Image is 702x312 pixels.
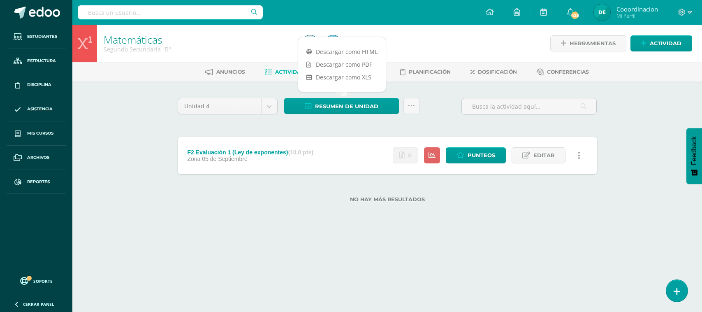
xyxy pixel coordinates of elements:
a: Estructura [7,49,66,73]
span: Feedback [690,136,698,165]
span: Estructura [27,58,56,64]
input: Busca un usuario... [78,5,263,19]
a: Archivos [7,146,66,170]
a: Punteos [446,147,506,163]
a: Herramientas [550,35,626,51]
a: Descargar como HTML [298,45,386,58]
a: Disciplina [7,73,66,98]
a: Matemáticas [104,33,162,47]
span: Anuncios [216,69,245,75]
a: Unidad 4 [178,98,277,114]
span: Actividades [275,69,311,75]
a: Mis cursos [7,121,66,146]
label: No hay más resultados [178,196,597,203]
a: Dosificación [470,65,517,79]
div: Segundo Secundaria 'B' [104,45,292,53]
span: Mi Perfil [616,12,658,19]
input: Busca la actividad aquí... [462,98,596,114]
span: Actividad [650,36,681,51]
img: e1ecaa63abbcd92f15e98e258f47b918.png [302,35,318,52]
a: Conferencias [537,65,589,79]
a: Planificación [400,65,451,79]
span: Cerrar panel [23,301,54,307]
span: Asistencia [27,106,53,112]
span: 0 [408,148,412,163]
span: Cooordinacion [616,5,658,13]
span: Reportes [27,179,50,185]
img: a2a9ac15e33fe7ff9ae3107d78964480.png [325,35,341,52]
img: 5b2783ad3a22ae473dcaf132f569719c.png [594,4,610,21]
a: Soporte [10,275,63,286]
a: Reportes [7,170,66,194]
span: Resumen de unidad [315,99,378,114]
div: F2 Evaluación 1 (Ley de exponentes) [187,149,313,156]
span: Planificación [409,69,451,75]
span: Zona [187,156,200,162]
span: Herramientas [570,36,616,51]
strong: (10.0 pts) [288,149,313,156]
span: Disciplina [27,81,51,88]
span: Editar [533,148,555,163]
a: Actividad [630,35,692,51]
a: Resumen de unidad [284,98,399,114]
span: 05 de Septiembre [202,156,248,162]
span: Estudiantes [27,33,57,40]
a: No se han realizado entregas [393,147,418,163]
span: Archivos [27,154,49,161]
span: Conferencias [547,69,589,75]
h1: Matemáticas [104,34,292,45]
a: Descargar como PDF [298,58,386,71]
a: Descargar como XLS [298,71,386,84]
span: Soporte [33,278,53,284]
button: Feedback - Mostrar encuesta [686,128,702,184]
span: Mis cursos [27,130,53,137]
span: Unidad 4 [184,98,255,114]
a: Actividades [265,65,311,79]
a: Anuncios [205,65,245,79]
span: 425 [570,11,579,20]
a: Estudiantes [7,25,66,49]
a: Asistencia [7,97,66,121]
span: Dosificación [478,69,517,75]
span: Punteos [468,148,495,163]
